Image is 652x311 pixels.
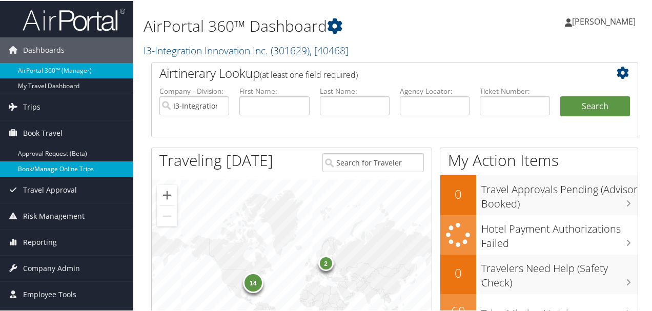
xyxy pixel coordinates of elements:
label: Ticket Number: [480,85,549,95]
h2: 0 [440,184,476,202]
label: Agency Locator: [400,85,470,95]
span: Reporting [23,229,57,254]
a: Hotel Payment Authorizations Failed [440,214,638,254]
button: Zoom out [157,205,177,225]
input: Search for Traveler [322,152,423,171]
h1: Traveling [DATE] [159,149,273,170]
h1: My Action Items [440,149,638,170]
a: [PERSON_NAME] [565,5,646,36]
h3: Travel Approvals Pending (Advisor Booked) [481,176,638,210]
label: Company - Division: [159,85,229,95]
button: Zoom in [157,184,177,204]
span: Employee Tools [23,281,76,306]
h3: Travelers Need Help (Safety Check) [481,255,638,289]
button: Search [560,95,630,116]
h2: 0 [440,263,476,281]
span: [PERSON_NAME] [572,15,636,26]
h3: Hotel Payment Authorizations Failed [481,216,638,250]
h1: AirPortal 360™ Dashboard [144,14,478,36]
span: , [ 40468 ] [310,43,349,56]
a: 0Travelers Need Help (Safety Check) [440,254,638,293]
span: Risk Management [23,202,85,228]
span: Dashboards [23,36,65,62]
div: 2 [318,254,333,269]
label: Last Name: [320,85,390,95]
div: 14 [243,272,263,292]
img: airportal-logo.png [23,7,125,31]
a: 0Travel Approvals Pending (Advisor Booked) [440,174,638,214]
a: I3-Integration Innovation Inc. [144,43,349,56]
span: Trips [23,93,40,119]
span: Travel Approval [23,176,77,202]
span: ( 301629 ) [271,43,310,56]
span: (at least one field required) [260,68,358,79]
label: First Name: [239,85,309,95]
span: Book Travel [23,119,63,145]
h2: Airtinerary Lookup [159,64,589,81]
span: Company Admin [23,255,80,280]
